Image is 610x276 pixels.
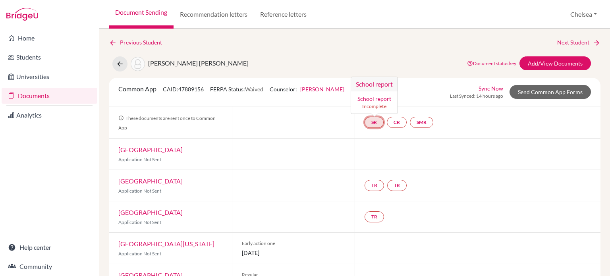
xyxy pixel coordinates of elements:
a: Community [2,259,97,274]
a: Document status key [467,60,516,66]
a: School report [357,95,391,102]
a: Documents [2,88,97,104]
span: FERPA Status: [210,86,263,93]
small: Incomplete [356,103,393,110]
a: [GEOGRAPHIC_DATA][US_STATE] [118,240,214,247]
a: [PERSON_NAME] [300,86,344,93]
span: CAID: 47889156 [163,86,204,93]
a: Home [2,30,97,46]
a: CR [387,117,407,128]
a: Help center [2,239,97,255]
span: These documents are sent once to Common App [118,115,216,131]
span: Application Not Sent [118,251,161,257]
h3: School report [351,77,398,91]
a: Add/View Documents [519,56,591,70]
a: Sync Now [479,84,503,93]
a: [GEOGRAPHIC_DATA] [118,208,183,216]
a: Analytics [2,107,97,123]
a: [GEOGRAPHIC_DATA] [118,146,183,153]
a: TR [365,180,384,191]
a: TR [387,180,407,191]
span: Common App [118,85,156,93]
span: Last Synced: 14 hours ago [450,93,503,100]
span: Application Not Sent [118,156,161,162]
a: [GEOGRAPHIC_DATA] [118,177,183,185]
a: SRSchool report School report Incomplete [365,117,384,128]
a: Next Student [557,38,600,47]
span: [DATE] [242,249,346,257]
span: Application Not Sent [118,188,161,194]
span: Counselor: [270,86,344,93]
a: TR [365,211,384,222]
a: Previous Student [109,38,168,47]
span: Early action one [242,240,346,247]
a: Students [2,49,97,65]
a: Send Common App Forms [510,85,591,99]
span: Waived [245,86,263,93]
a: SMR [410,117,433,128]
img: Bridge-U [6,8,38,21]
span: [PERSON_NAME] [PERSON_NAME] [148,59,249,67]
span: Application Not Sent [118,219,161,225]
button: Chelsea [567,7,600,22]
a: Universities [2,69,97,85]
